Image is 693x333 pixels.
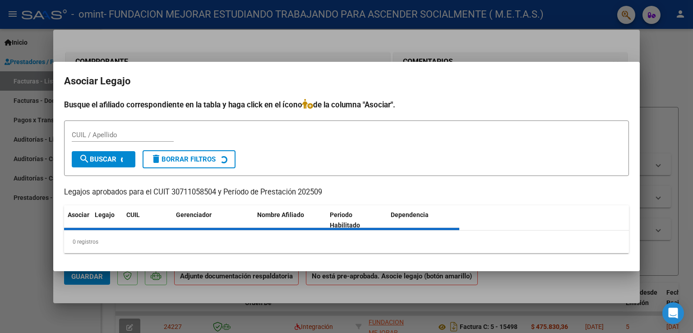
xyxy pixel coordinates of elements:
[176,211,212,218] span: Gerenciador
[91,205,123,235] datatable-header-cell: Legajo
[391,211,429,218] span: Dependencia
[662,302,684,324] div: Open Intercom Messenger
[257,211,304,218] span: Nombre Afiliado
[64,231,629,253] div: 0 registros
[254,205,326,235] datatable-header-cell: Nombre Afiliado
[123,205,172,235] datatable-header-cell: CUIL
[68,211,89,218] span: Asociar
[64,187,629,198] p: Legajos aprobados para el CUIT 30711058504 y Período de Prestación 202509
[143,150,236,168] button: Borrar Filtros
[387,205,460,235] datatable-header-cell: Dependencia
[64,99,629,111] h4: Busque el afiliado correspondiente en la tabla y haga click en el ícono de la columna "Asociar".
[72,151,135,167] button: Buscar
[330,211,360,229] span: Periodo Habilitado
[151,155,216,163] span: Borrar Filtros
[64,205,91,235] datatable-header-cell: Asociar
[95,211,115,218] span: Legajo
[126,211,140,218] span: CUIL
[151,153,162,164] mat-icon: delete
[326,205,387,235] datatable-header-cell: Periodo Habilitado
[172,205,254,235] datatable-header-cell: Gerenciador
[79,155,116,163] span: Buscar
[64,73,629,90] h2: Asociar Legajo
[79,153,90,164] mat-icon: search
